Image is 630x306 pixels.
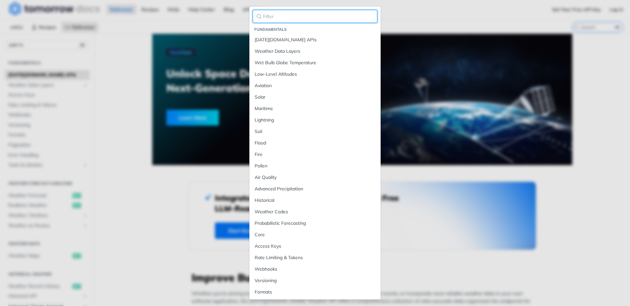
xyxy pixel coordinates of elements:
a: Access Keys [253,241,377,252]
div: Advanced Precipitation [255,185,375,192]
div: Probabilistic Forecasting [255,220,375,227]
div: Formats [255,289,375,296]
div: Soil [255,128,375,135]
div: Weather Data Layers [255,48,375,55]
a: Fire [253,149,377,160]
li: Fundamentals [254,26,377,33]
a: Low-Level Altitudes [253,69,377,80]
div: Low-Level Altitudes [255,71,375,78]
a: Rate Limiting & Tokens [253,252,377,263]
div: Solar [255,94,375,101]
input: Filter [253,10,377,23]
a: Versioning [253,275,377,286]
div: Fire [255,151,375,158]
div: Air Quality [255,174,375,181]
div: Flood [255,140,375,146]
a: Historical [253,195,377,206]
a: [DATE][DOMAIN_NAME] APIs [253,34,377,45]
div: [DATE][DOMAIN_NAME] APIs [255,36,375,43]
a: Air Quality [253,172,377,183]
a: Probabilistic Forecasting [253,218,377,229]
a: Weather Data Layers [253,46,377,57]
div: Aviation [255,82,375,89]
a: Core [253,229,377,240]
div: Webhooks [255,266,375,273]
div: Access Keys [255,243,375,250]
div: Lightning [255,117,375,124]
div: Rate Limiting & Tokens [255,254,375,261]
div: Maritime [255,105,375,112]
a: Formats [253,287,377,297]
a: Flood [253,138,377,148]
a: Advanced Precipitation [253,183,377,194]
a: Wet Bulb Globe Temperature [253,57,377,68]
a: Aviation [253,80,377,91]
a: Pollen [253,161,377,171]
div: Core [255,231,375,238]
a: Weather Codes [253,206,377,217]
div: Historical [255,197,375,204]
div: Weather Codes [255,208,375,215]
div: Versioning [255,277,375,284]
div: Pollen [255,163,375,169]
a: Soil [253,126,377,137]
a: Lightning [253,115,377,125]
a: Webhooks [253,264,377,275]
div: Wet Bulb Globe Temperature [255,59,375,66]
a: Solar [253,92,377,103]
a: Maritime [253,103,377,114]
